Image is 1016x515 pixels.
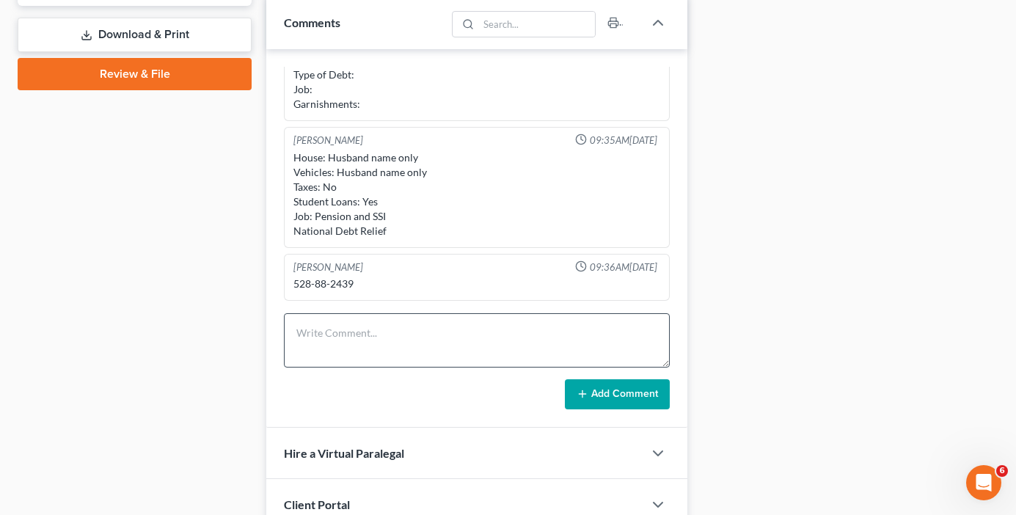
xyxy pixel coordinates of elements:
[478,12,595,37] input: Search...
[18,58,252,90] a: Review & File
[284,15,340,29] span: Comments
[966,465,1001,500] iframe: Intercom live chat
[293,134,363,147] div: [PERSON_NAME]
[293,150,660,238] div: House: Husband name only Vehicles: Husband name only Taxes: No Student Loans: Yes Job: Pension an...
[996,465,1008,477] span: 6
[284,446,404,460] span: Hire a Virtual Paralegal
[18,18,252,52] a: Download & Print
[590,134,657,147] span: 09:35AM[DATE]
[284,497,350,511] span: Client Portal
[565,379,670,410] button: Add Comment
[590,260,657,274] span: 09:36AM[DATE]
[293,260,363,274] div: [PERSON_NAME]
[293,277,660,291] div: 528-88-2439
